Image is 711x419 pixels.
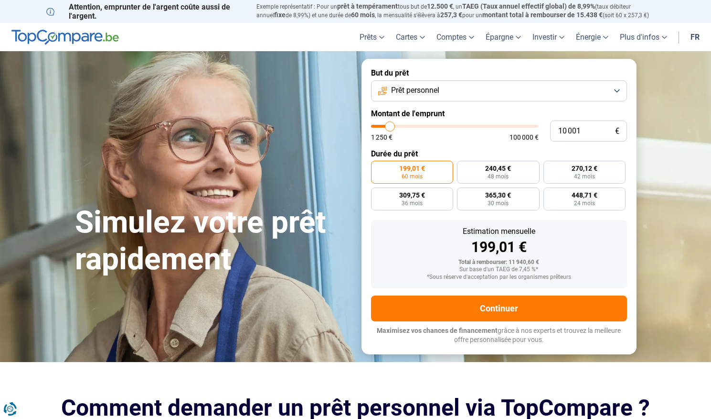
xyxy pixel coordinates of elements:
span: 309,75 € [399,192,425,198]
span: 270,12 € [572,165,597,172]
span: 12.500 € [427,2,453,10]
a: Prêts [354,23,390,51]
a: Cartes [390,23,431,51]
a: Comptes [431,23,480,51]
span: prêt à tempérament [337,2,398,10]
span: Maximisez vos chances de financement [377,327,498,334]
span: 24 mois [574,200,595,206]
label: Durée du prêt [371,149,627,158]
span: 36 mois [402,200,423,206]
a: fr [685,23,705,51]
span: fixe [274,11,286,19]
span: TAEG (Taux annuel effectif global) de 8,99% [462,2,595,10]
a: Plus d'infos [614,23,673,51]
span: 448,71 € [572,192,597,198]
span: 60 mois [351,11,375,19]
div: Total à rembourser: 11 940,60 € [379,259,619,266]
img: TopCompare [11,30,119,45]
div: *Sous réserve d'acceptation par les organismes prêteurs [379,274,619,281]
div: Estimation mensuelle [379,228,619,235]
button: Prêt personnel [371,80,627,101]
button: Continuer [371,296,627,321]
span: 1 250 € [371,134,393,141]
span: 240,45 € [485,165,511,172]
span: 365,30 € [485,192,511,198]
div: Sur base d'un TAEG de 7,45 %* [379,266,619,273]
a: Investir [527,23,570,51]
span: Prêt personnel [391,85,439,96]
p: Exemple représentatif : Pour un tous but de , un (taux débiteur annuel de 8,99%) et une durée de ... [256,2,665,20]
span: 60 mois [402,174,423,179]
span: montant total à rembourser de 15.438 € [482,11,603,19]
span: 199,01 € [399,165,425,172]
p: grâce à nos experts et trouvez la meilleure offre personnalisée pour vous. [371,326,627,345]
div: 199,01 € [379,240,619,254]
span: € [615,127,619,135]
span: 42 mois [574,174,595,179]
span: 257,3 € [440,11,462,19]
span: 100 000 € [509,134,539,141]
span: 48 mois [488,174,509,179]
label: Montant de l'emprunt [371,109,627,118]
span: 30 mois [488,200,509,206]
a: Épargne [480,23,527,51]
a: Énergie [570,23,614,51]
label: But du prêt [371,68,627,77]
h1: Simulez votre prêt rapidement [75,204,350,278]
p: Attention, emprunter de l'argent coûte aussi de l'argent. [46,2,245,21]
